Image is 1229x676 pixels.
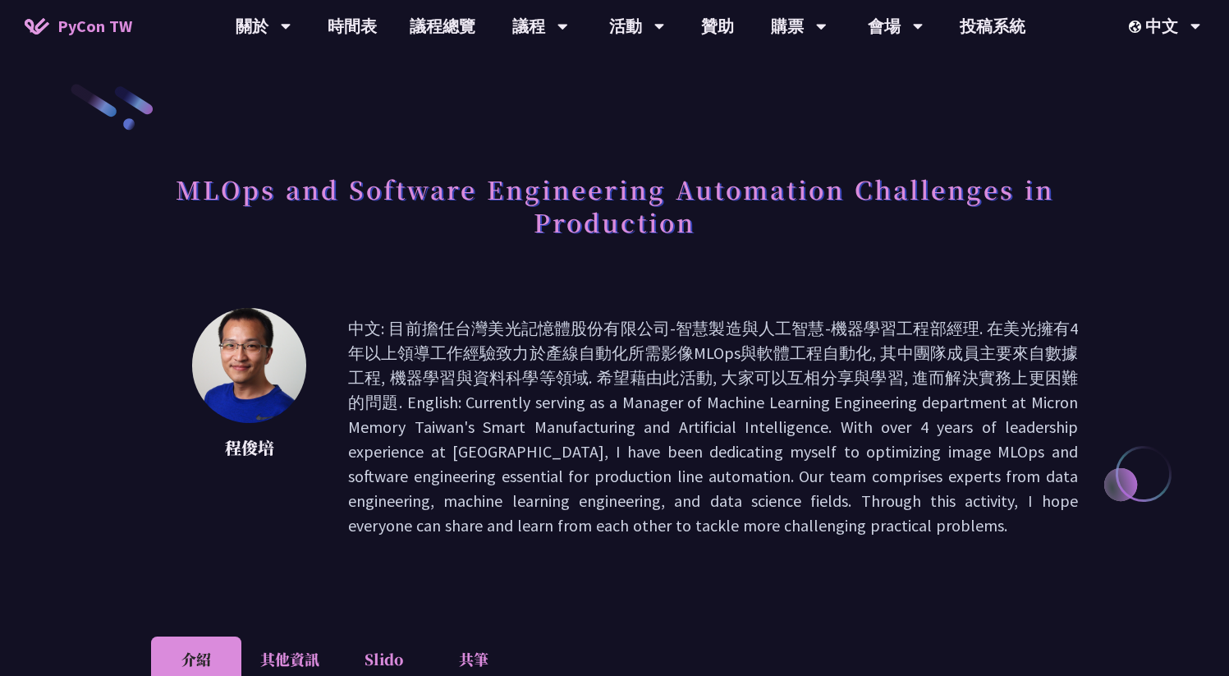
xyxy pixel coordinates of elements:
[192,308,306,423] img: 程俊培
[151,164,1078,246] h1: MLOps and Software Engineering Automation Challenges in Production
[25,18,49,34] img: Home icon of PyCon TW 2025
[348,316,1078,538] p: 中文: 目前擔任台灣美光記憶體股份有限公司-智慧製造與人工智慧-機器學習工程部經理. 在美光擁有4年以上領導工作經驗致力於產線自動化所需影像MLOps與軟體工程自動化, 其中團隊成員主要來自數據...
[57,14,132,39] span: PyCon TW
[1129,21,1145,33] img: Locale Icon
[8,6,149,47] a: PyCon TW
[192,435,307,460] p: 程俊培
